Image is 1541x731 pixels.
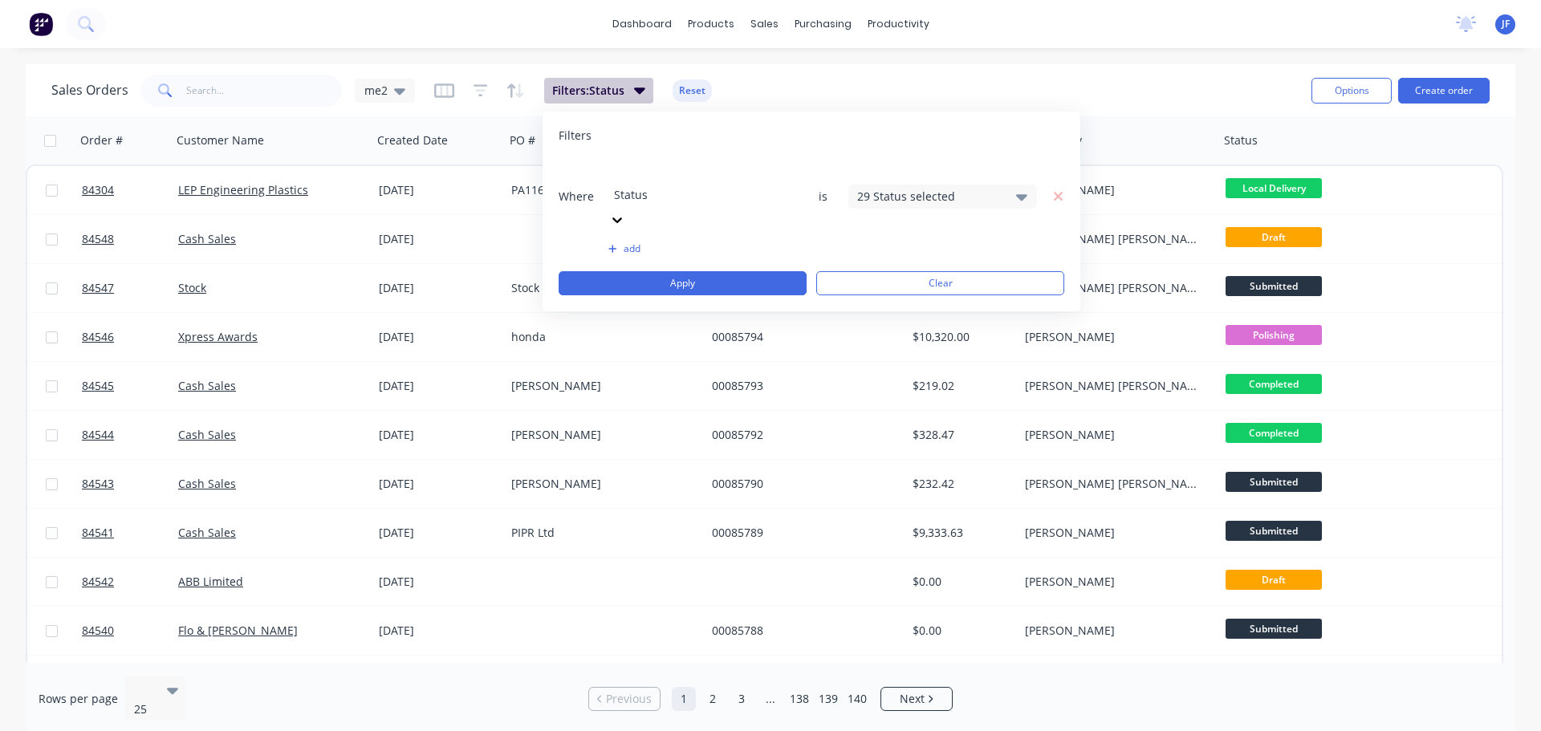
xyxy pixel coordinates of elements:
[186,75,343,107] input: Search...
[672,687,696,711] a: Page 1 is your current page
[913,623,1007,639] div: $0.00
[178,525,236,540] a: Cash Sales
[1025,427,1203,443] div: [PERSON_NAME]
[1025,574,1203,590] div: [PERSON_NAME]
[379,623,498,639] div: [DATE]
[379,329,498,345] div: [DATE]
[511,378,689,394] div: [PERSON_NAME]
[742,12,787,36] div: sales
[82,215,178,263] a: 84548
[80,132,123,148] div: Order #
[1311,78,1392,104] button: Options
[787,12,860,36] div: purchasing
[511,476,689,492] div: [PERSON_NAME]
[82,525,114,541] span: 84541
[559,271,807,295] button: Apply
[582,687,959,711] ul: Pagination
[178,231,236,246] a: Cash Sales
[606,691,652,707] span: Previous
[559,189,607,205] span: Where
[1226,570,1322,590] span: Draft
[712,623,890,639] div: 00085788
[379,525,498,541] div: [DATE]
[82,231,114,247] span: 84548
[1025,280,1203,296] div: [PERSON_NAME] [PERSON_NAME]
[608,242,797,255] button: add
[857,188,1002,205] div: 29 Status selected
[178,574,243,589] a: ABB Limited
[379,280,498,296] div: [DATE]
[511,329,689,345] div: honda
[1025,525,1203,541] div: [PERSON_NAME]
[589,691,660,707] a: Previous page
[1025,231,1203,247] div: [PERSON_NAME] [PERSON_NAME]
[511,427,689,443] div: [PERSON_NAME]
[680,12,742,36] div: products
[559,128,592,144] span: Filters
[134,701,153,717] div: 25
[913,427,1007,443] div: $328.47
[511,182,689,198] div: PA11609
[816,271,1064,295] button: Clear
[614,186,745,203] div: Status
[39,691,118,707] span: Rows per page
[82,427,114,443] span: 84544
[1226,325,1322,345] span: Polishing
[82,313,178,361] a: 84546
[82,411,178,459] a: 84544
[51,83,128,98] h1: Sales Orders
[1226,472,1322,492] span: Submitted
[379,427,498,443] div: [DATE]
[178,476,236,491] a: Cash Sales
[178,378,236,393] a: Cash Sales
[1226,178,1322,198] span: Local Delivery
[82,476,114,492] span: 84543
[82,509,178,557] a: 84541
[511,280,689,296] div: Stock
[82,623,114,639] span: 84540
[673,79,712,102] button: Reset
[913,525,1007,541] div: $9,333.63
[604,12,680,36] a: dashboard
[82,378,114,394] span: 84545
[1025,182,1203,198] div: [PERSON_NAME]
[178,329,258,344] a: Xpress Awards
[913,476,1007,492] div: $232.42
[730,687,754,711] a: Page 3
[712,329,890,345] div: 00085794
[1226,374,1322,394] span: Completed
[377,132,448,148] div: Created Date
[544,78,653,104] button: Filters:Status
[860,12,937,36] div: productivity
[1398,78,1490,104] button: Create order
[1226,276,1322,296] span: Submitted
[379,182,498,198] div: [DATE]
[1025,329,1203,345] div: [PERSON_NAME]
[1226,423,1322,443] span: Completed
[1224,132,1258,148] div: Status
[712,525,890,541] div: 00085789
[178,623,298,638] a: Flo & [PERSON_NAME]
[787,687,811,711] a: Page 138
[82,166,178,214] a: 84304
[913,574,1007,590] div: $0.00
[82,558,178,606] a: 84542
[177,132,264,148] div: Customer Name
[82,264,178,312] a: 84547
[29,12,53,36] img: Factory
[900,691,925,707] span: Next
[1502,17,1510,31] span: JF
[1025,623,1203,639] div: [PERSON_NAME]
[379,476,498,492] div: [DATE]
[178,427,236,442] a: Cash Sales
[82,329,114,345] span: 84546
[701,687,725,711] a: Page 2
[82,656,178,704] a: 84539
[1226,227,1322,247] span: Draft
[758,687,783,711] a: Jump forward
[1226,521,1322,541] span: Submitted
[364,82,388,99] span: me2
[379,378,498,394] div: [DATE]
[881,691,952,707] a: Next page
[1025,378,1203,394] div: [PERSON_NAME] [PERSON_NAME]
